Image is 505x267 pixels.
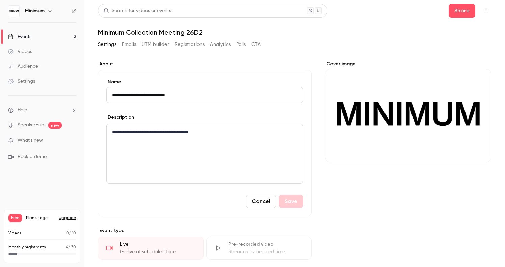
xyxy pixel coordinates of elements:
div: Settings [8,78,35,85]
span: new [48,122,62,129]
button: Analytics [210,39,231,50]
h1: Minimum Collection Meeting 26D2 [98,28,491,36]
div: Videos [8,48,32,55]
span: 4 [66,245,68,249]
div: Pre-recorded videoStream at scheduled time [206,237,312,260]
section: description [106,124,303,184]
p: Videos [8,230,21,236]
span: 0 [66,231,69,235]
button: Settings [98,39,116,50]
h6: Minimum [25,8,45,14]
div: Stream at scheduled time [228,248,303,255]
div: Audience [8,63,38,70]
label: Cover image [325,61,491,67]
div: LiveGo live at scheduled time [98,237,204,260]
div: Search for videos or events [104,7,171,14]
img: Minimum [8,6,19,17]
span: Plan usage [26,215,55,221]
a: SpeakerHub [18,122,44,129]
button: Registrations [175,39,205,50]
button: UTM builder [142,39,169,50]
button: CTA [251,39,261,50]
p: / 10 [66,230,76,236]
p: Monthly registrants [8,244,46,250]
span: Help [18,107,27,114]
button: Emails [122,39,136,50]
p: / 30 [66,244,76,250]
section: Cover image [325,61,491,162]
div: Go live at scheduled time [120,248,195,255]
label: Name [106,79,303,85]
span: What's new [18,137,43,144]
div: Live [120,241,195,248]
div: editor [107,124,303,183]
span: Book a demo [18,153,47,160]
button: Upgrade [59,215,76,221]
button: Polls [236,39,246,50]
button: Cancel [246,195,276,208]
p: Event type [98,227,312,234]
div: Events [8,33,31,40]
div: Pre-recorded video [228,241,303,248]
button: Share [449,4,475,18]
label: About [98,61,312,67]
iframe: Noticeable Trigger [68,138,76,144]
label: Description [106,114,134,121]
li: help-dropdown-opener [8,107,76,114]
span: Free [8,214,22,222]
